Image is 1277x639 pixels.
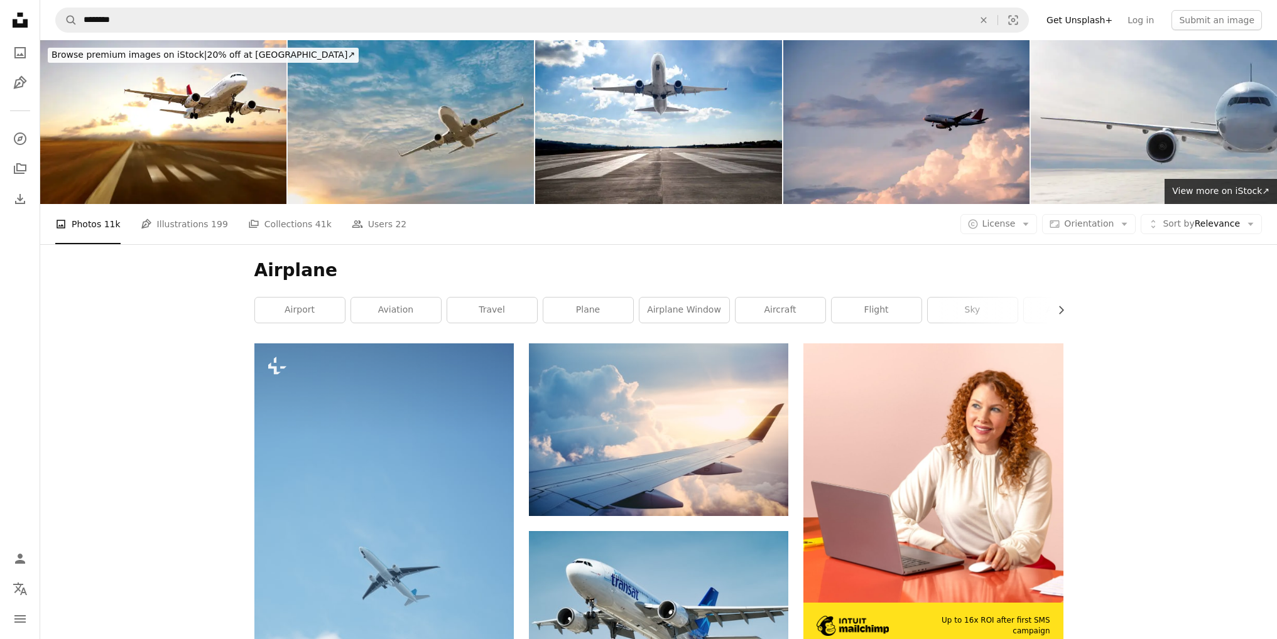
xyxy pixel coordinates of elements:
a: photo of gray and blue Transat airplane [529,601,788,612]
span: License [982,218,1016,228]
img: Plane in flight [783,40,1030,204]
img: file-1690386555781-336d1949dad1image [817,616,889,636]
span: Browse premium images on iStock | [52,50,207,60]
a: Download History [8,186,33,212]
a: Users 22 [352,204,407,244]
h1: Airplane [254,259,1063,282]
img: Airplane flying over tropical sea at sunset [288,40,534,204]
a: Log in / Sign up [8,546,33,571]
button: scroll list to the right [1050,298,1063,323]
a: aircraft [736,298,825,323]
a: Explore [8,126,33,151]
button: License [960,214,1038,234]
a: aerial photography of airliner [529,424,788,435]
a: Illustrations 199 [141,204,228,244]
span: Sort by [1163,218,1194,228]
button: Language [8,576,33,601]
img: Passenger airplane taking off at sunset [535,40,781,204]
a: Log in [1120,10,1161,30]
span: Orientation [1064,218,1114,228]
a: Browse premium images on iStock|20% off at [GEOGRAPHIC_DATA]↗ [40,40,366,70]
a: Photos [8,40,33,65]
img: Front view of the white wide body passenger airplane flies in the air above the clouds [1031,40,1277,204]
a: Collections [8,156,33,181]
button: Submit an image [1171,10,1262,30]
span: View more on iStock ↗ [1172,186,1269,196]
button: Menu [8,606,33,631]
a: aviation [351,298,441,323]
a: Illustrations [8,70,33,95]
button: Clear [970,8,997,32]
a: airport [255,298,345,323]
button: Search Unsplash [56,8,77,32]
span: Relevance [1163,218,1240,230]
button: Orientation [1042,214,1136,234]
a: sky [928,298,1018,323]
a: View more on iStock↗ [1165,179,1277,204]
a: a large airplane flying through a blue sky [254,568,514,579]
a: travel [447,298,537,323]
a: plane [543,298,633,323]
span: 199 [211,217,228,231]
a: flight [832,298,921,323]
button: Visual search [998,8,1028,32]
button: Sort byRelevance [1141,214,1262,234]
span: 22 [395,217,406,231]
form: Find visuals sitewide [55,8,1029,33]
img: Passenger airplane landing at sunset [40,40,286,204]
a: Get Unsplash+ [1039,10,1120,30]
img: file-1722962837469-d5d3a3dee0c7image [803,343,1063,603]
span: Up to 16x ROI after first SMS campaign [907,615,1050,636]
a: aeroplane [1024,298,1114,323]
span: 41k [315,217,332,231]
img: aerial photography of airliner [529,343,788,515]
a: airplane window [639,298,729,323]
span: 20% off at [GEOGRAPHIC_DATA] ↗ [52,50,355,60]
a: Collections 41k [248,204,332,244]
